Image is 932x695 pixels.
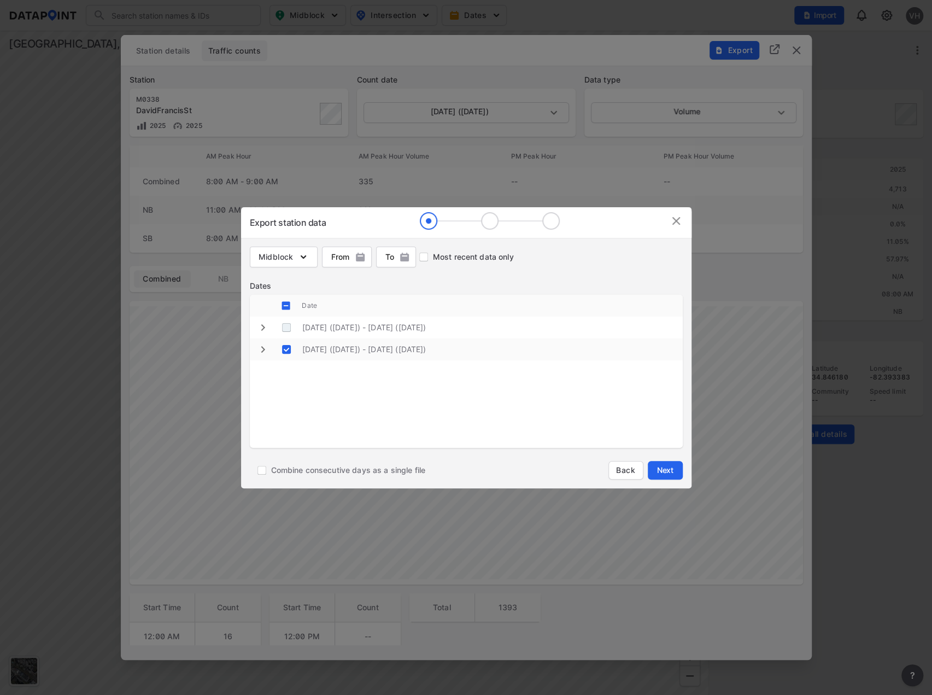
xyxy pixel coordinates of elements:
table: customized table [250,295,683,453]
span: Most recent data only [433,252,514,262]
img: IvGo9hDFjq0U70AQfCTEoVEAFwAAAAASUVORK5CYII= [670,214,683,227]
div: Date [302,295,682,317]
img: png;base64,iVBORw0KGgoAAAANSUhEUgAAABQAAAAUCAYAAACNiR0NAAAACXBIWXMAAAsTAAALEwEAmpwYAAAAAXNSR0IArs... [355,252,366,262]
span: Midblock [259,252,309,262]
div: [DATE] ([DATE]) - [DATE] ([DATE]) [302,338,683,360]
img: llR8THcIqJKT4tzxLABS9+Wy7j53VXW9jma2eUxb+zwI0ndL13UtNYW78bbi+NGFHop6vbg9+JxKXfH9kZPvL8syoHAAAAAEl... [420,212,560,230]
div: Export station data [250,216,326,229]
img: png;base64,iVBORw0KGgoAAAANSUhEUgAAABQAAAAUCAYAAACNiR0NAAAACXBIWXMAAAsTAAALEwEAmpwYAAAAAXNSR0IArs... [399,252,410,262]
div: [DATE] ([DATE]) - [DATE] ([DATE]) [302,317,683,338]
span: Next [654,465,676,476]
span: Back [616,465,636,476]
span: Combine consecutive days as a single file [271,465,425,476]
img: 5YPKRKmlfpI5mqlR8AD95paCi+0kK1fRFDJSaMmawlwaeJcJwk9O2fotCW5ve9gAAAAASUVORK5CYII= [298,252,309,262]
button: expand row [256,320,270,335]
button: expand row [256,342,270,357]
div: Dates [250,281,683,291]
